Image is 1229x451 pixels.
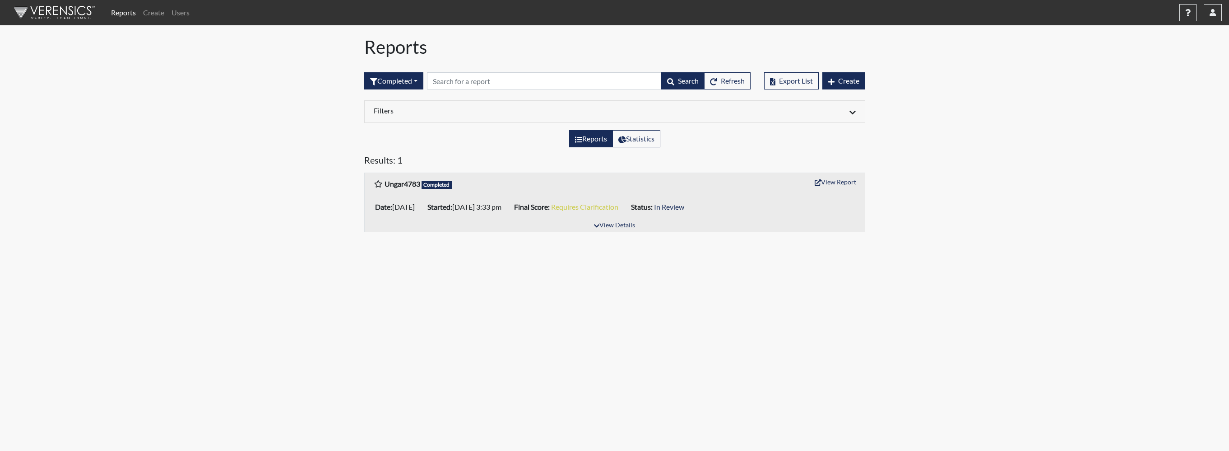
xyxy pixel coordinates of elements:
button: View Report [811,175,860,189]
h6: Filters [374,106,608,115]
b: Started: [427,202,452,211]
button: Export List [764,72,819,89]
span: Completed [422,181,452,189]
button: Completed [364,72,423,89]
li: [DATE] 3:33 pm [424,200,510,214]
a: Reports [107,4,139,22]
div: Filter by interview status [364,72,423,89]
a: Users [168,4,193,22]
span: Export List [779,76,813,85]
h5: Results: 1 [364,155,865,169]
h1: Reports [364,36,865,58]
span: Search [678,76,699,85]
b: Final Score: [514,202,550,211]
li: [DATE] [371,200,424,214]
button: View Details [590,220,639,232]
b: Date: [375,202,392,211]
button: Search [661,72,705,89]
span: In Review [654,202,684,211]
label: View statistics about completed interviews [612,130,660,147]
div: Click to expand/collapse filters [367,106,863,117]
b: Ungar4783 [385,179,420,188]
button: Create [822,72,865,89]
label: View the list of reports [569,130,613,147]
input: Search by Registration ID, Interview Number, or Investigation Name. [427,72,662,89]
span: Requires Clarification [551,202,618,211]
b: Status: [631,202,653,211]
span: Refresh [721,76,745,85]
a: Create [139,4,168,22]
span: Create [838,76,859,85]
button: Refresh [704,72,751,89]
